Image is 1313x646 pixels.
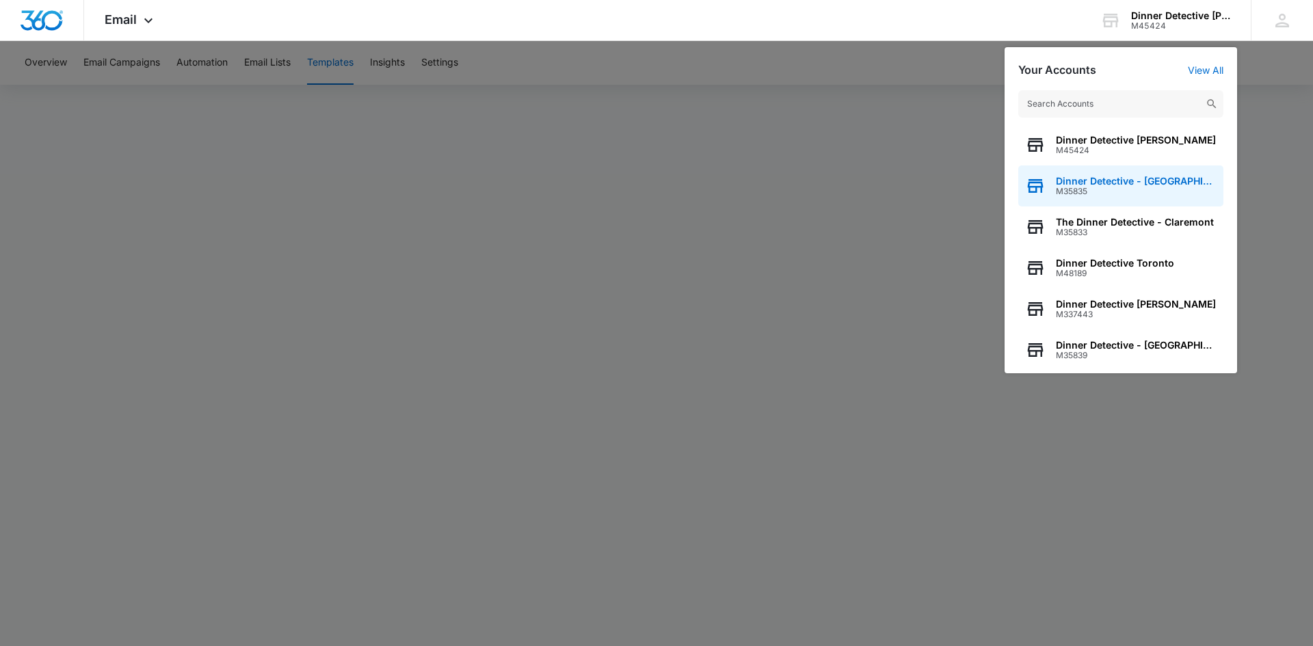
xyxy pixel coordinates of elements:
button: Dinner Detective [PERSON_NAME]M337443 [1018,288,1223,329]
span: Dinner Detective - [GEOGRAPHIC_DATA] [1056,176,1217,187]
span: Dinner Detective [PERSON_NAME] [1056,299,1216,310]
span: M45424 [1056,146,1216,155]
span: M35835 [1056,187,1217,196]
span: M337443 [1056,310,1216,319]
button: Dinner Detective - [GEOGRAPHIC_DATA]M35839 [1018,329,1223,371]
span: Email [105,12,137,27]
div: account name [1131,10,1231,21]
span: Dinner Detective [PERSON_NAME] [1056,135,1216,146]
span: M48189 [1056,269,1174,278]
span: Dinner Detective Toronto [1056,258,1174,269]
button: Dinner Detective TorontoM48189 [1018,247,1223,288]
span: M35833 [1056,228,1214,237]
span: Dinner Detective - [GEOGRAPHIC_DATA] [1056,340,1217,351]
a: View All [1188,64,1223,76]
button: The Dinner Detective - ClaremontM35833 [1018,206,1223,247]
div: account id [1131,21,1231,31]
button: Dinner Detective - [GEOGRAPHIC_DATA]M35835 [1018,165,1223,206]
span: M35839 [1056,351,1217,360]
h2: Your Accounts [1018,64,1096,77]
input: Search Accounts [1018,90,1223,118]
span: The Dinner Detective - Claremont [1056,217,1214,228]
button: Dinner Detective [PERSON_NAME]M45424 [1018,124,1223,165]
